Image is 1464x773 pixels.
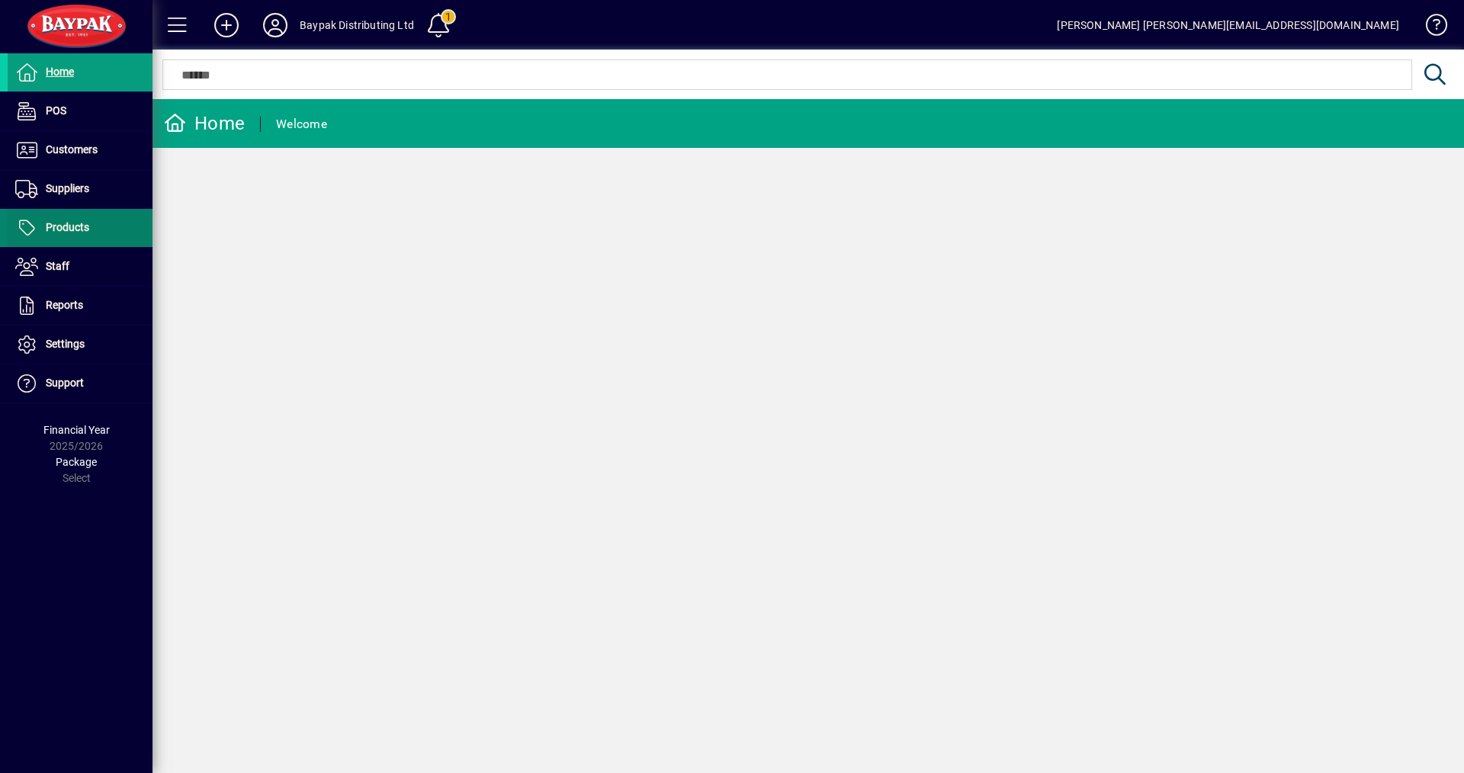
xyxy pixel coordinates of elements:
[8,326,152,364] a: Settings
[46,143,98,156] span: Customers
[300,13,414,37] div: Baypak Distributing Ltd
[46,221,89,233] span: Products
[46,260,69,272] span: Staff
[46,299,83,311] span: Reports
[8,248,152,286] a: Staff
[8,364,152,403] a: Support
[8,287,152,325] a: Reports
[46,182,89,194] span: Suppliers
[251,11,300,39] button: Profile
[1057,13,1399,37] div: [PERSON_NAME] [PERSON_NAME][EMAIL_ADDRESS][DOMAIN_NAME]
[8,170,152,208] a: Suppliers
[8,209,152,247] a: Products
[43,424,110,436] span: Financial Year
[164,111,245,136] div: Home
[8,131,152,169] a: Customers
[46,66,74,78] span: Home
[276,112,327,136] div: Welcome
[46,377,84,389] span: Support
[8,92,152,130] a: POS
[46,338,85,350] span: Settings
[202,11,251,39] button: Add
[1414,3,1445,53] a: Knowledge Base
[46,104,66,117] span: POS
[56,456,97,468] span: Package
